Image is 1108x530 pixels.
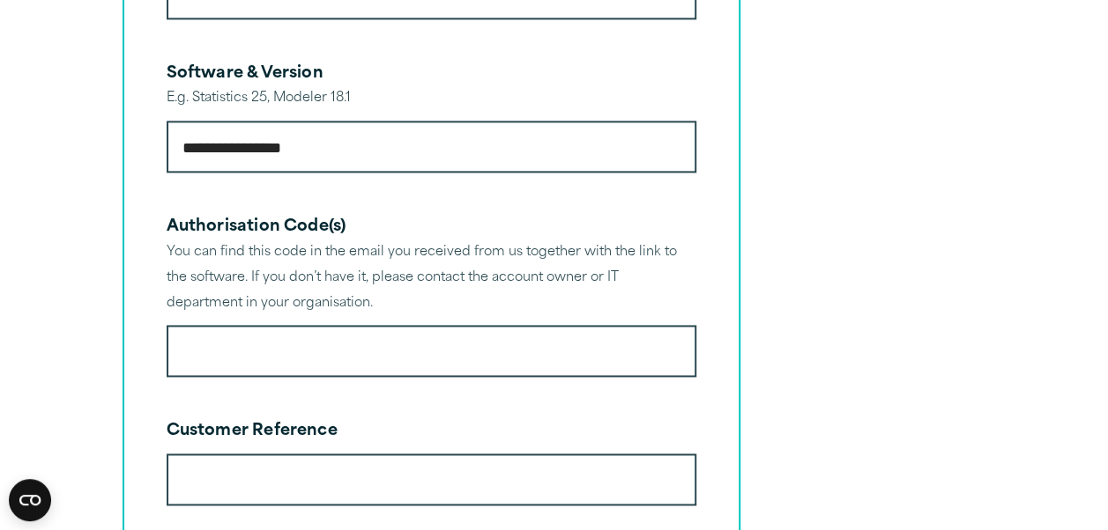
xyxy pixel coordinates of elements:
button: Open CMP widget [9,479,51,521]
div: You can find this code in the email you received from us together with the link to the software. ... [167,240,696,316]
label: Customer Reference [167,423,338,439]
div: E.g. Statistics 25, Modeler 18.1 [167,86,696,112]
label: Authorisation Code(s) [167,219,346,235]
label: Software & Version [167,66,323,82]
